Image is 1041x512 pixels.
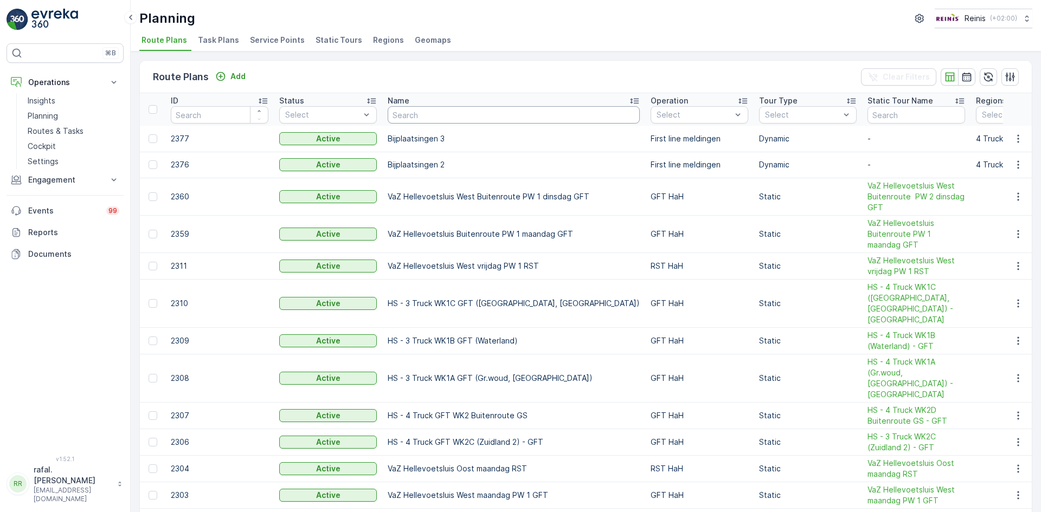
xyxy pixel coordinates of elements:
[7,243,124,265] a: Documents
[316,463,340,474] p: Active
[316,373,340,384] p: Active
[976,95,1006,106] p: Regions
[651,335,748,346] p: GFT HaH
[149,134,157,143] div: Toggle Row Selected
[171,261,268,271] p: 2311
[388,106,640,124] input: Search
[651,410,748,421] p: GFT HaH
[388,159,640,170] p: Bijplaatsingen 2
[171,410,268,421] p: 2307
[868,431,965,453] a: HS - 3 Truck WK2C (Zuidland 2) - GFT
[316,35,362,46] span: Static Tours
[7,200,124,222] a: Events99
[7,72,124,93] button: Operations
[28,174,102,185] p: Engagement
[108,206,117,215] p: 99
[759,410,857,421] p: Static
[279,297,377,310] button: Active
[868,484,965,506] a: VaZ Hellevoetsluis West maandag PW 1 GFT
[759,95,798,106] p: Tour Type
[759,437,857,448] p: Static
[171,373,268,384] p: 2308
[149,230,157,238] div: Toggle Row Selected
[279,462,377,475] button: Active
[759,490,857,501] p: Static
[279,132,377,145] button: Active
[868,405,965,426] a: HS - 4 Truck WK2D Buitenroute GS - GFT
[388,95,409,106] p: Name
[990,14,1017,23] p: ( +02:00 )
[149,262,157,270] div: Toggle Row Selected
[28,95,55,106] p: Insights
[23,154,124,169] a: Settings
[316,159,340,170] p: Active
[868,330,965,352] span: HS - 4 Truck WK1B (Waterland) - GFT
[279,436,377,449] button: Active
[759,261,857,271] p: Static
[279,190,377,203] button: Active
[651,463,748,474] p: RST HaH
[316,133,340,144] p: Active
[171,133,268,144] p: 2377
[23,124,124,139] a: Routes & Tasks
[868,159,965,170] p: -
[316,191,340,202] p: Active
[868,106,965,124] input: Search
[149,192,157,201] div: Toggle Row Selected
[651,373,748,384] p: GFT HaH
[388,261,640,271] p: VaZ Hellevoetsluis West vrijdag PW 1 RST
[285,109,360,120] p: Select
[388,463,640,474] p: VaZ Hellevoetsluis Oost maandag RST
[28,77,102,88] p: Operations
[7,456,124,462] span: v 1.52.1
[28,227,119,238] p: Reports
[171,106,268,124] input: Search
[171,191,268,202] p: 2360
[316,437,340,448] p: Active
[868,180,965,213] a: VaZ Hellevoetsluis West Buitenroute PW 2 dinsdag GFT
[34,486,112,503] p: [EMAIL_ADDRESS][DOMAIN_NAME]
[935,9,1032,28] button: Reinis(+02:00)
[388,298,640,309] p: HS - 3 Truck WK1C GFT ([GEOGRAPHIC_DATA], [GEOGRAPHIC_DATA])
[149,438,157,446] div: Toggle Row Selected
[651,490,748,501] p: GFT HaH
[388,191,640,202] p: VaZ Hellevoetsluis West Buitenroute PW 1 dinsdag GFT
[868,218,965,250] a: VaZ Hellevoetsluis Buitenroute PW 1 maandag GFT
[868,133,965,144] p: -
[279,409,377,422] button: Active
[9,475,27,492] div: RR
[31,9,78,30] img: logo_light-DOdMpM7g.png
[651,159,748,170] p: First line meldingen
[279,158,377,171] button: Active
[868,95,933,106] p: Static Tour Name
[149,299,157,308] div: Toggle Row Selected
[759,298,857,309] p: Static
[388,410,640,421] p: HS - 4 Truck GFT WK2 Buitenroute GS
[651,229,748,239] p: GFT HaH
[861,68,936,86] button: Clear Filters
[28,249,119,260] p: Documents
[171,159,268,170] p: 2376
[759,463,857,474] p: Static
[868,458,965,479] a: VaZ Hellevoetsluis Oost maandag RST
[149,464,157,473] div: Toggle Row Selected
[171,229,268,239] p: 2359
[7,464,124,503] button: RRrafal.[PERSON_NAME][EMAIL_ADDRESS][DOMAIN_NAME]
[279,372,377,385] button: Active
[279,334,377,347] button: Active
[279,260,377,273] button: Active
[759,229,857,239] p: Static
[651,95,688,106] p: Operation
[250,35,305,46] span: Service Points
[868,255,965,277] a: VaZ Hellevoetsluis West vrijdag PW 1 RST
[868,282,965,325] span: HS - 4 Truck WK1C ([GEOGRAPHIC_DATA], [GEOGRAPHIC_DATA]) - [GEOGRAPHIC_DATA]
[651,298,748,309] p: GFT HaH
[230,71,246,82] p: Add
[759,191,857,202] p: Static
[7,9,28,30] img: logo
[211,70,250,83] button: Add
